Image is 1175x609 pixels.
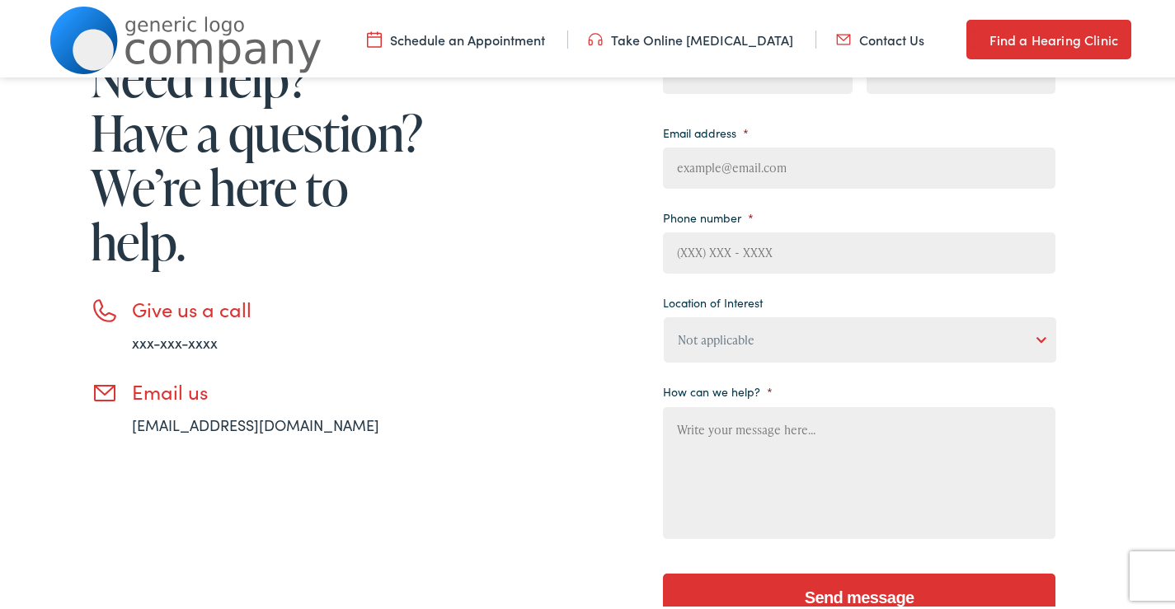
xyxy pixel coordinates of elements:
[132,377,429,401] h3: Email us
[663,229,1055,270] input: (XXX) XXX - XXXX
[663,207,754,222] label: Phone number
[91,48,429,265] h1: Need help? Have a question? We’re here to help.
[132,329,218,349] a: xxx-xxx-xxxx
[132,411,379,432] a: [EMAIL_ADDRESS][DOMAIN_NAME]
[663,292,763,307] label: Location of Interest
[836,27,851,45] img: utility icon
[367,27,545,45] a: Schedule an Appointment
[836,27,924,45] a: Contact Us
[966,16,1131,56] a: Find a Hearing Clinic
[966,26,981,46] img: utility icon
[588,27,603,45] img: utility icon
[663,381,773,396] label: How can we help?
[663,122,749,137] label: Email address
[367,27,382,45] img: utility icon
[588,27,793,45] a: Take Online [MEDICAL_DATA]
[663,144,1055,185] input: example@email.com
[132,294,429,318] h3: Give us a call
